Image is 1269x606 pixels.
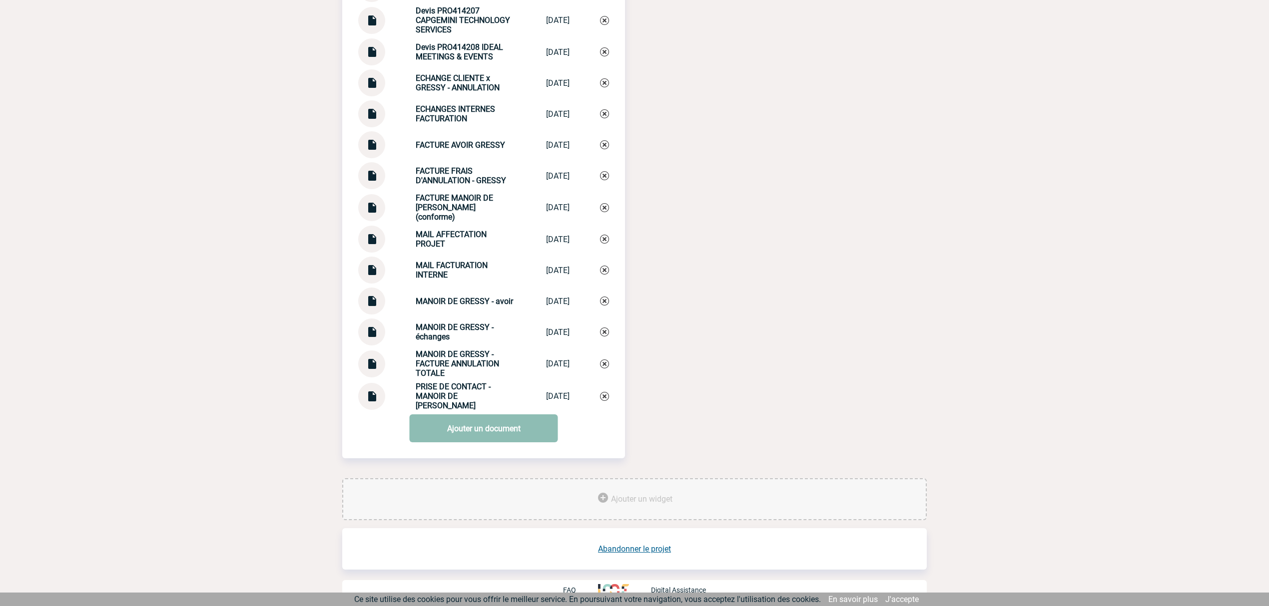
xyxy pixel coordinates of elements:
[600,297,609,305] img: Supprimer
[598,544,671,554] a: Abandonner le projet
[416,104,495,123] strong: ECHANGES INTERNES FACTURATION
[600,327,609,336] img: Supprimer
[546,235,570,244] div: [DATE]
[546,171,570,181] div: [DATE]
[600,235,609,244] img: Supprimer
[600,78,609,87] img: Supprimer
[416,230,487,249] strong: MAIL AFFECTATION PROJET
[416,322,494,341] strong: MANOIR DE GRESSY - échanges
[546,203,570,212] div: [DATE]
[611,494,672,504] span: Ajouter un widget
[600,109,609,118] img: Supprimer
[600,140,609,149] img: Supprimer
[598,584,629,596] img: http://www.idealmeetingsevents.fr/
[416,140,505,150] strong: FACTURE AVOIR GRESSY
[546,140,570,150] div: [DATE]
[600,171,609,180] img: Supprimer
[828,595,878,604] a: En savoir plus
[546,15,570,25] div: [DATE]
[416,166,506,185] strong: FACTURE FRAIS D'ANNULATION - GRESSY
[416,73,500,92] strong: ECHANGE CLIENTE x GRESSY - ANNULATION
[354,595,821,604] span: Ce site utilise des cookies pour vous offrir le meilleur service. En poursuivant votre navigation...
[563,586,576,594] p: FAQ
[416,42,503,61] strong: Devis PRO414208 IDEAL MEETINGS & EVENTS
[416,297,513,306] strong: MANOIR DE GRESSY - avoir
[651,586,706,594] p: Digital Assistance
[416,6,510,34] strong: Devis PRO414207 CAPGEMINI TECHNOLOGY SERVICES
[546,266,570,275] div: [DATE]
[600,203,609,212] img: Supprimer
[885,595,919,604] a: J'accepte
[600,47,609,56] img: Supprimer
[600,392,609,401] img: Supprimer
[546,359,570,368] div: [DATE]
[600,266,609,275] img: Supprimer
[563,585,598,595] a: FAQ
[416,193,493,222] strong: FACTURE MANOIR DE [PERSON_NAME] (conforme)
[546,327,570,337] div: [DATE]
[546,47,570,57] div: [DATE]
[546,297,570,306] div: [DATE]
[416,349,499,378] strong: MANOIR DE GRESSY - FACTURE ANNULATION TOTALE
[546,109,570,119] div: [DATE]
[416,261,488,280] strong: MAIL FACTURATION INTERNE
[342,478,927,520] div: Ajouter des outils d'aide à la gestion de votre événement
[600,359,609,368] img: Supprimer
[546,78,570,88] div: [DATE]
[416,382,491,410] strong: PRISE DE CONTACT - MANOIR DE [PERSON_NAME]
[600,16,609,25] img: Supprimer
[410,414,558,442] a: Ajouter un document
[546,391,570,401] div: [DATE]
